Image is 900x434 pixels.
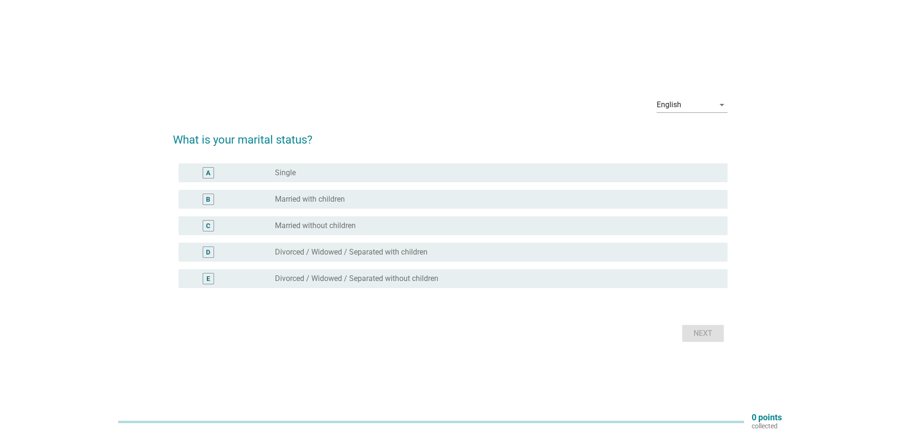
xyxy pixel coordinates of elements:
[275,247,428,257] label: Divorced / Widowed / Separated with children
[275,274,438,283] label: Divorced / Widowed / Separated without children
[275,195,345,204] label: Married with children
[206,273,210,283] div: E
[716,99,728,111] i: arrow_drop_down
[275,168,296,178] label: Single
[206,168,210,178] div: A
[173,122,728,148] h2: What is your marital status?
[752,422,782,430] p: collected
[657,101,681,109] div: English
[206,194,210,204] div: B
[752,413,782,422] p: 0 points
[275,221,356,230] label: Married without children
[206,247,210,257] div: D
[206,221,210,230] div: C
